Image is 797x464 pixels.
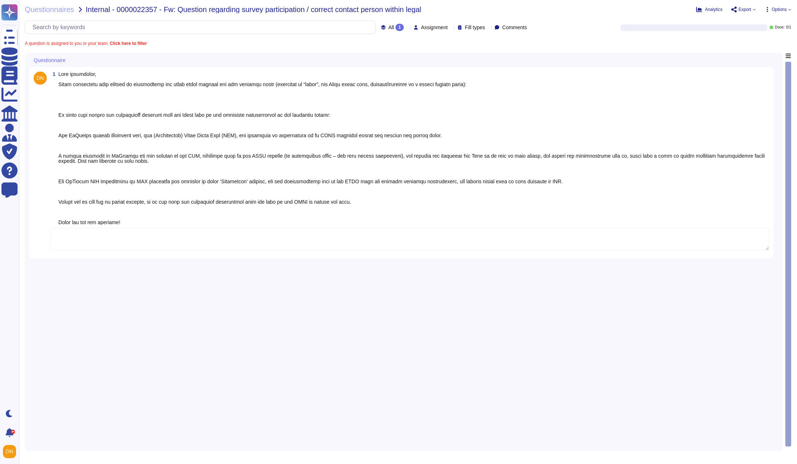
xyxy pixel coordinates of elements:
span: Export [739,7,751,12]
span: Questionnaires [25,6,74,13]
button: Analytics [696,7,722,12]
span: Questionnaire [34,58,65,63]
span: Options [772,7,787,12]
span: All [388,25,394,30]
div: 1 [395,24,404,31]
span: Assignment [421,25,448,30]
span: 0 / 1 [786,26,791,29]
span: Comments [502,25,527,30]
div: 9+ [11,430,15,434]
img: user [34,72,47,85]
span: A question is assigned to you or your team. [25,41,147,46]
span: Internal - 0000022357 - Fw: Question regarding survey participation / correct contact person with... [86,6,421,13]
span: Analytics [705,7,722,12]
span: 1 [50,72,56,77]
b: Click here to filter [109,41,147,46]
span: Fill types [465,25,485,30]
input: Search by keywords [29,21,375,34]
span: Done: [775,26,785,29]
img: user [3,445,16,458]
button: user [1,444,21,460]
